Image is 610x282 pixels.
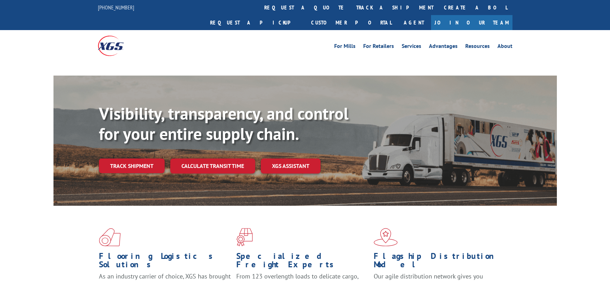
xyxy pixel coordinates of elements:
img: xgs-icon-focused-on-flooring-red [236,228,253,246]
img: xgs-icon-flagship-distribution-model-red [374,228,398,246]
a: [PHONE_NUMBER] [98,4,134,11]
a: Calculate transit time [170,158,255,174]
a: Customer Portal [306,15,397,30]
a: For Retailers [363,43,394,51]
a: Request a pickup [205,15,306,30]
a: Services [402,43,421,51]
a: For Mills [334,43,356,51]
a: About [497,43,512,51]
a: Advantages [429,43,458,51]
h1: Flooring Logistics Solutions [99,252,231,272]
a: Track shipment [99,158,165,173]
h1: Specialized Freight Experts [236,252,368,272]
h1: Flagship Distribution Model [374,252,506,272]
b: Visibility, transparency, and control for your entire supply chain. [99,103,349,144]
a: XGS ASSISTANT [261,158,321,174]
a: Resources [465,43,490,51]
a: Join Our Team [431,15,512,30]
img: xgs-icon-total-supply-chain-intelligence-red [99,228,121,246]
a: Agent [397,15,431,30]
